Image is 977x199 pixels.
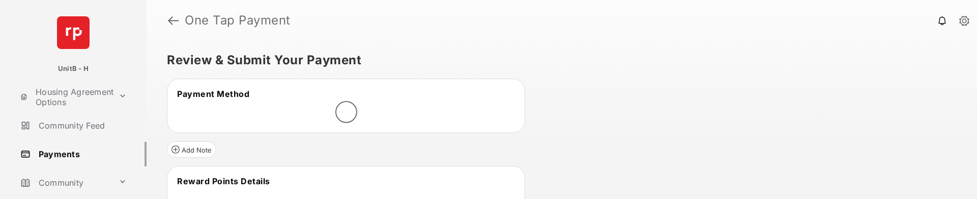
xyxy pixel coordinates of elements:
[177,89,249,99] span: Payment Method
[177,176,270,186] span: Reward Points Details
[167,141,216,158] button: Add Note
[16,170,114,195] a: Community
[58,64,89,74] p: UnitB - H
[16,85,114,109] a: Housing Agreement Options
[185,14,291,27] strong: One Tap Payment
[16,113,147,138] a: Community Feed
[167,54,949,66] h5: Review & Submit Your Payment
[16,142,147,166] a: Payments
[57,16,90,49] img: svg+xml;base64,PHN2ZyB4bWxucz0iaHR0cDovL3d3dy53My5vcmcvMjAwMC9zdmciIHdpZHRoPSI2NCIgaGVpZ2h0PSI2NC...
